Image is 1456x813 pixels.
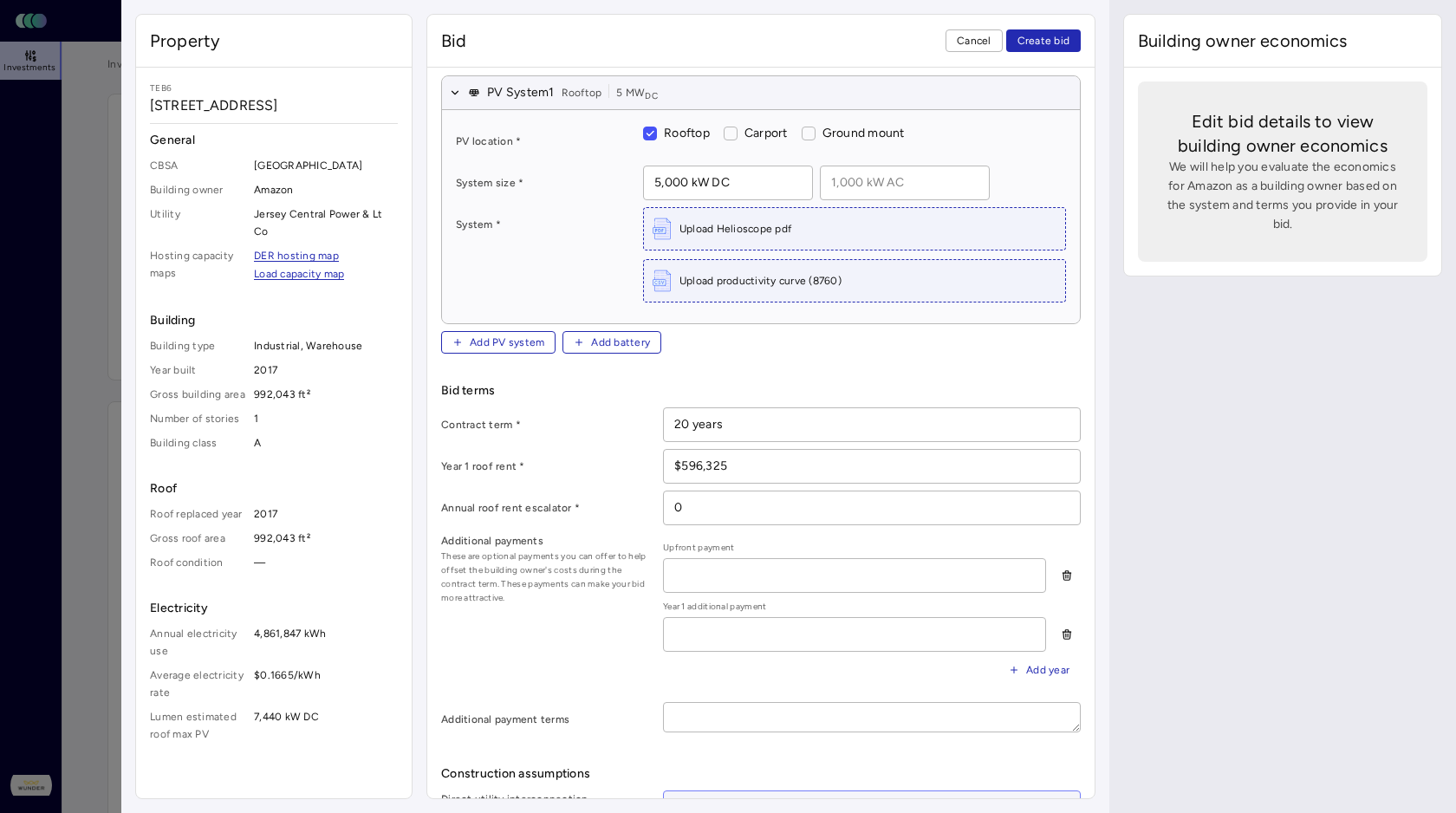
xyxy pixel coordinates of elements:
span: Edit bid details to view building owner economics [1166,109,1400,158]
label: System * [456,216,629,233]
span: Carport [744,126,788,140]
span: Year 1 additional payment [663,600,1046,614]
span: 992,043 ft² [254,530,398,547]
button: Cancel [946,29,1003,52]
span: Building type [150,337,247,354]
span: Amazon [254,181,398,198]
span: 1 [254,410,398,427]
input: 1,000 kW DC [644,166,812,199]
span: Construction assumptions [441,764,1081,784]
span: Add PV system [470,334,544,351]
button: Add PV system [441,331,556,354]
button: PV System1Rooftop5 MWDC [442,76,1080,110]
input: $___ [664,450,1080,483]
span: Electricity [150,599,398,618]
button: Add year [998,659,1081,681]
img: svg%3e [651,267,673,295]
span: Bid [441,29,466,53]
label: Year 1 roof rent * [441,458,649,475]
span: 4,861,847 kWh [254,625,398,660]
span: A [254,434,398,452]
button: Add battery [562,331,661,354]
label: PV location * [456,133,629,150]
span: These are optional payments you can offer to help offset the building owner's costs during the co... [441,550,649,605]
span: PV System 1 [487,83,555,102]
span: Roof condition [150,554,247,571]
span: Building class [150,434,247,452]
input: __ years [664,408,1080,441]
span: 7,440 kW DC [254,708,398,743]
span: 2017 [254,505,398,523]
input: 1,000 kW AC [821,166,989,199]
span: Building owner [150,181,247,198]
span: Number of stories [150,410,247,427]
span: Average electricity rate [150,667,247,701]
span: Upfront payment [663,541,1046,555]
span: [GEOGRAPHIC_DATA] [254,157,398,174]
span: We will help you evaluate the economics for Amazon as a building owner based on the system and te... [1166,158,1400,234]
span: Hosting capacity maps [150,247,247,283]
span: Bid terms [441,381,1081,400]
label: Annual roof rent escalator * [441,499,649,517]
a: DER hosting map [254,250,339,262]
span: Gross roof area [150,530,247,547]
span: 992,043 ft² [254,386,398,403]
span: Rooftop [562,84,602,101]
span: Roof [150,479,398,498]
sub: DC [645,90,658,101]
a: Load capacity map [254,269,344,280]
button: Create bid [1006,29,1082,52]
span: Gross building area [150,386,247,403]
span: Upload productivity curve (8760) [679,272,842,289]
span: $0.1665/kWh [254,667,398,701]
span: Industrial, Warehouse [254,337,398,354]
span: 2017 [254,361,398,379]
span: Jersey Central Power & Lt Co [254,205,398,240]
span: Building [150,311,398,330]
span: CBSA [150,157,247,174]
input: _% [664,491,1080,524]
span: Ground mount [822,126,905,140]
span: Cancel [957,32,991,49]
span: Rooftop [664,126,710,140]
span: Upload Helioscope pdf [679,220,791,237]
label: Additional payments [441,532,649,550]
span: TEB6 [150,81,398,95]
span: Roof replaced year [150,505,247,523]
span: Create bid [1017,32,1070,49]
label: System size * [456,174,629,192]
span: Add year [1026,661,1069,679]
span: 5 MW [616,84,658,101]
span: Add battery [591,334,650,351]
span: Utility [150,205,247,240]
span: Annual electricity use [150,625,247,660]
img: svg%3e [651,215,673,243]
span: — [254,554,398,571]
span: Year built [150,361,247,379]
label: Contract term * [441,416,649,433]
span: [STREET_ADDRESS] [150,95,398,116]
label: Additional payment terms [441,711,649,728]
span: General [150,131,398,150]
span: Lumen estimated roof max PV [150,708,247,743]
span: Building owner economics [1138,29,1348,53]
span: Property [150,29,220,53]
